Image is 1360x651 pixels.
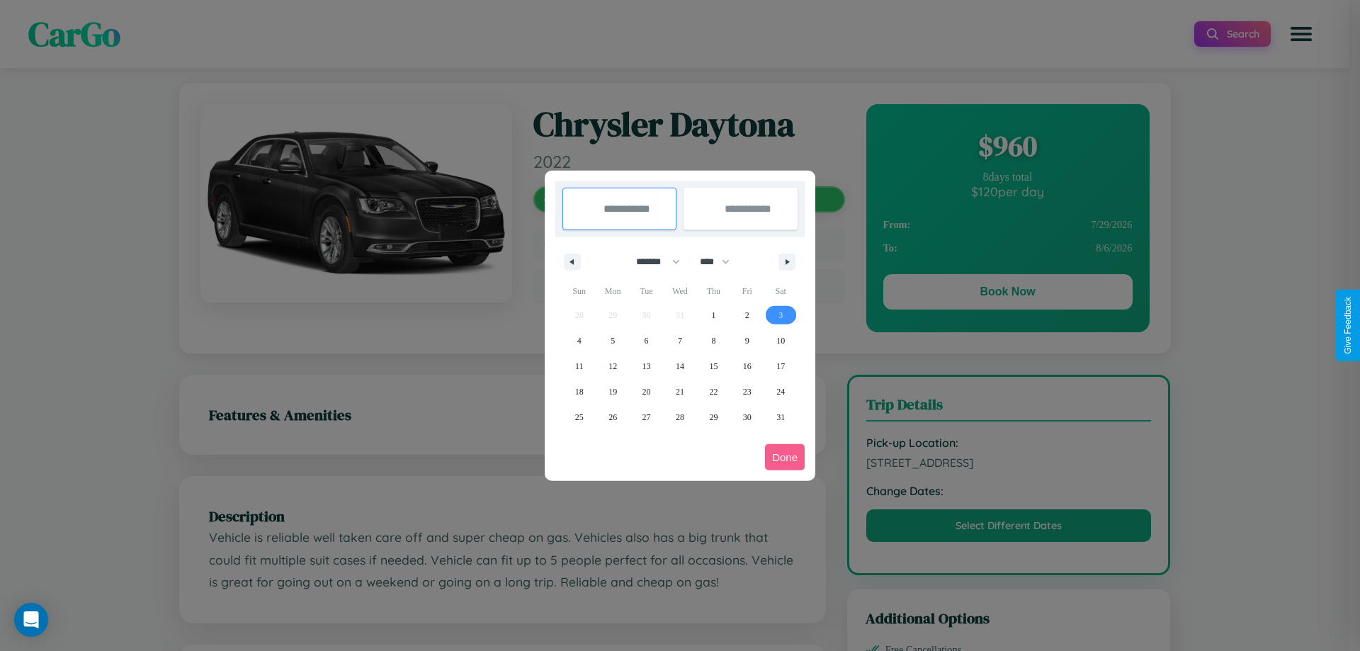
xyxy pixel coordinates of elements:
button: 5 [596,328,629,353]
span: Thu [697,280,730,302]
button: 13 [630,353,663,379]
button: 16 [730,353,764,379]
span: Mon [596,280,629,302]
span: 27 [642,404,651,430]
span: 26 [608,404,617,430]
div: Open Intercom Messenger [14,603,48,637]
span: 17 [776,353,785,379]
button: 6 [630,328,663,353]
span: 31 [776,404,785,430]
button: 2 [730,302,764,328]
span: Sat [764,280,798,302]
span: 1 [711,302,715,328]
button: 12 [596,353,629,379]
button: 25 [562,404,596,430]
button: 23 [730,379,764,404]
span: 25 [575,404,584,430]
span: 30 [743,404,752,430]
span: 4 [577,328,582,353]
button: 28 [663,404,696,430]
span: 19 [608,379,617,404]
button: 24 [764,379,798,404]
span: 5 [611,328,615,353]
span: Wed [663,280,696,302]
span: 28 [676,404,684,430]
span: 21 [676,379,684,404]
button: 11 [562,353,596,379]
span: 12 [608,353,617,379]
button: 30 [730,404,764,430]
button: 7 [663,328,696,353]
button: 8 [697,328,730,353]
div: Give Feedback [1343,297,1353,354]
span: 7 [678,328,682,353]
span: 14 [676,353,684,379]
span: 10 [776,328,785,353]
span: Fri [730,280,764,302]
span: Tue [630,280,663,302]
span: 20 [642,379,651,404]
button: 1 [697,302,730,328]
span: 16 [743,353,752,379]
button: 3 [764,302,798,328]
button: 17 [764,353,798,379]
span: 2 [745,302,749,328]
span: Sun [562,280,596,302]
span: 3 [778,302,783,328]
button: 20 [630,379,663,404]
span: 9 [745,328,749,353]
button: 10 [764,328,798,353]
button: 18 [562,379,596,404]
button: 4 [562,328,596,353]
span: 29 [709,404,718,430]
button: 19 [596,379,629,404]
span: 22 [709,379,718,404]
span: 15 [709,353,718,379]
span: 24 [776,379,785,404]
span: 8 [711,328,715,353]
button: Done [765,444,805,470]
button: 29 [697,404,730,430]
span: 11 [575,353,584,379]
button: 14 [663,353,696,379]
span: 6 [645,328,649,353]
span: 23 [743,379,752,404]
button: 22 [697,379,730,404]
button: 26 [596,404,629,430]
button: 21 [663,379,696,404]
button: 31 [764,404,798,430]
button: 15 [697,353,730,379]
button: 9 [730,328,764,353]
span: 13 [642,353,651,379]
button: 27 [630,404,663,430]
span: 18 [575,379,584,404]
